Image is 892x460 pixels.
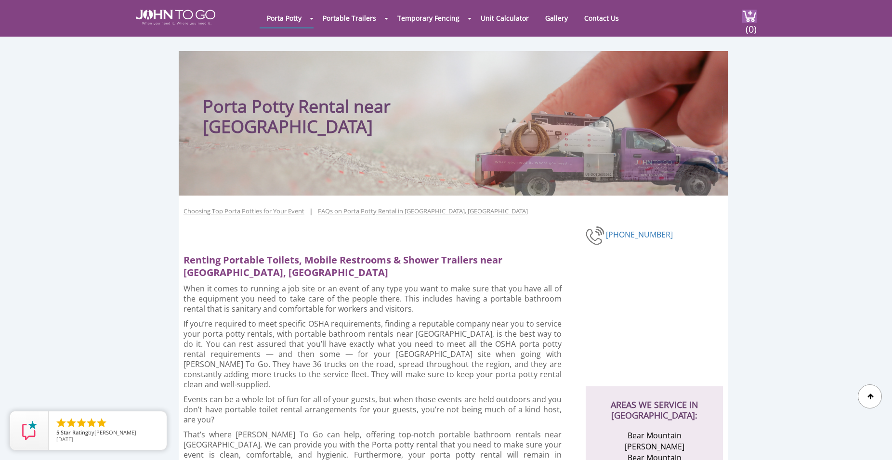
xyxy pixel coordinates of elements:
a: Unit Calculator [473,9,536,27]
span: (0) [745,15,757,36]
p: Events can be a whole lot of fun for all of your guests, but when those events are held outdoors ... [184,394,562,425]
img: Review Rating [20,421,39,440]
a: Temporary Fencing [390,9,467,27]
span: 5 [56,429,59,436]
li:  [55,417,67,429]
a: Portable Trailers [315,9,383,27]
img: Truck [463,106,723,196]
a: FAQs on Porta Potty Rental in [GEOGRAPHIC_DATA], [GEOGRAPHIC_DATA] [318,207,528,216]
a: Gallery [538,9,575,27]
span: by [56,430,159,436]
p: If you’re required to meet specific OSHA requirements, finding a reputable company near you to se... [184,319,562,390]
li:  [66,417,77,429]
li: [PERSON_NAME] [607,441,701,452]
p: When it comes to running a job site or an event of any type you want to make sure that you have a... [184,284,562,314]
li:  [76,417,87,429]
span: [DATE] [56,435,73,443]
h1: Porta Potty Rental near [GEOGRAPHIC_DATA] [203,70,513,137]
img: phone-number [586,225,606,246]
span: | [309,207,313,225]
h2: AREAS WE SERVICE IN [GEOGRAPHIC_DATA]: [595,386,713,421]
span: [PERSON_NAME] [94,429,136,436]
a: Choosing Top Porta Potties for Your Event [184,207,304,216]
button: Live Chat [853,421,892,460]
li: Bear Mountain [607,430,701,441]
img: JOHN to go [136,10,215,25]
h2: Renting Portable Toilets, Mobile Restrooms & Shower Trailers near [GEOGRAPHIC_DATA], [GEOGRAPHIC_... [184,249,570,279]
span: Star Rating [61,429,88,436]
a: Porta Potty [260,9,309,27]
li:  [96,417,107,429]
a: Contact Us [577,9,626,27]
li:  [86,417,97,429]
img: cart a [742,10,757,23]
a: [PHONE_NUMBER] [606,229,673,240]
